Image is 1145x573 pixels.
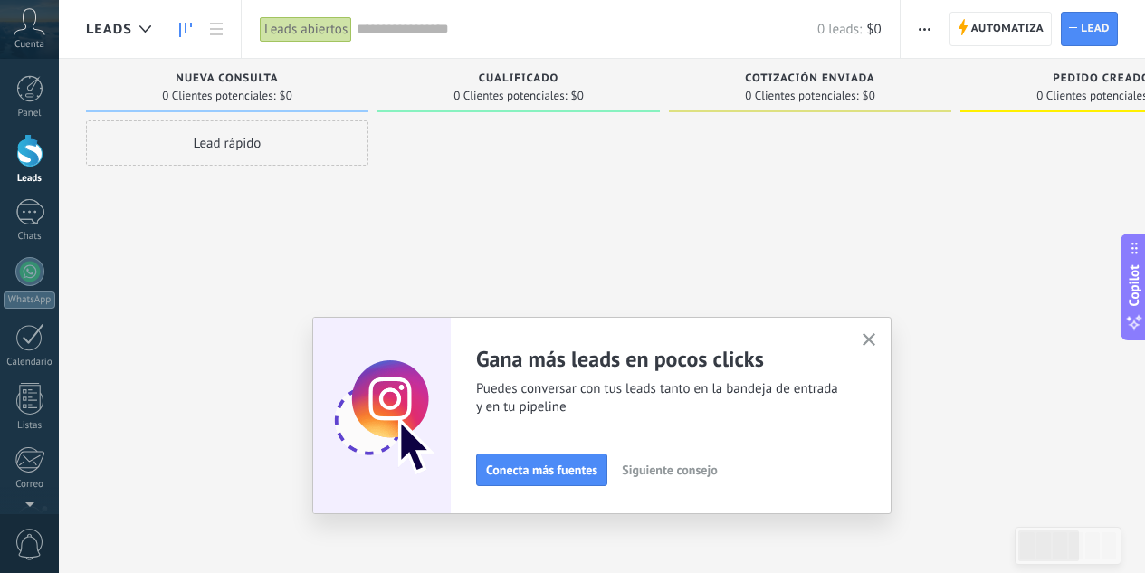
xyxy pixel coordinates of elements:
span: Cotización enviada [745,72,875,85]
div: Cotización enviada [678,72,942,88]
span: Nueva consulta [176,72,278,85]
a: Lead [1061,12,1118,46]
div: Chats [4,231,56,243]
div: Listas [4,420,56,432]
div: Leads [4,173,56,185]
span: $0 [866,21,881,38]
span: Automatiza [971,13,1045,45]
button: Siguiente consejo [614,456,725,483]
div: Correo [4,479,56,491]
span: $0 [863,91,875,101]
div: Panel [4,108,56,119]
div: Nueva consulta [95,72,359,88]
div: Cualificado [386,72,651,88]
span: 0 Clientes potenciales: [745,91,858,101]
span: Cuenta [14,39,44,51]
span: 0 Clientes potenciales: [162,91,275,101]
span: Puedes conversar con tus leads tanto en la bandeja de entrada y en tu pipeline [476,380,840,416]
div: WhatsApp [4,291,55,309]
a: Lista [201,12,232,47]
div: Calendario [4,357,56,368]
span: Lead [1081,13,1110,45]
span: 0 Clientes potenciales: [453,91,567,101]
span: $0 [571,91,584,101]
span: Cualificado [479,72,559,85]
button: Conecta más fuentes [476,454,607,486]
a: Leads [170,12,201,47]
a: Automatiza [949,12,1053,46]
h2: Gana más leads en pocos clicks [476,345,840,373]
span: Siguiente consejo [622,463,717,476]
div: Leads abiertos [260,16,352,43]
span: Leads [86,21,132,38]
div: Lead rápido [86,120,368,166]
span: $0 [280,91,292,101]
span: Copilot [1125,264,1143,306]
button: Más [911,12,938,46]
span: 0 leads: [817,21,862,38]
span: Conecta más fuentes [486,463,597,476]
